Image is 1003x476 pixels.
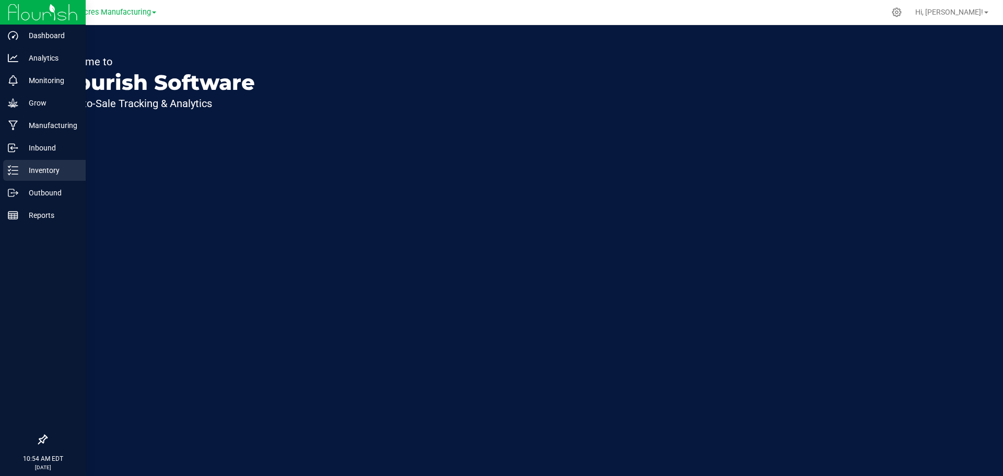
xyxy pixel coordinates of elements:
[18,29,81,42] p: Dashboard
[57,8,151,17] span: Green Acres Manufacturing
[8,188,18,198] inline-svg: Outbound
[18,74,81,87] p: Monitoring
[56,56,255,67] p: Welcome to
[56,72,255,93] p: Flourish Software
[18,142,81,154] p: Inbound
[890,7,903,17] div: Manage settings
[8,53,18,63] inline-svg: Analytics
[8,165,18,176] inline-svg: Inventory
[18,119,81,132] p: Manufacturing
[8,75,18,86] inline-svg: Monitoring
[18,164,81,177] p: Inventory
[8,120,18,131] inline-svg: Manufacturing
[18,97,81,109] p: Grow
[18,209,81,222] p: Reports
[8,30,18,41] inline-svg: Dashboard
[8,143,18,153] inline-svg: Inbound
[56,98,255,109] p: Seed-to-Sale Tracking & Analytics
[8,98,18,108] inline-svg: Grow
[915,8,983,16] span: Hi, [PERSON_NAME]!
[5,463,81,471] p: [DATE]
[5,454,81,463] p: 10:54 AM EDT
[18,52,81,64] p: Analytics
[8,210,18,220] inline-svg: Reports
[18,187,81,199] p: Outbound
